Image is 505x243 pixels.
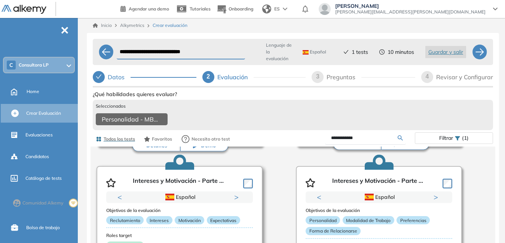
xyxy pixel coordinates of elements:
span: ES [274,6,280,12]
span: 4 [426,73,429,80]
span: Lenguaje de la evaluación [266,42,292,62]
span: Necesito otro test [192,136,230,142]
span: [PERSON_NAME] [335,3,486,9]
button: Previous [117,193,125,201]
button: 1 [171,203,180,204]
img: ESP [165,194,174,200]
p: Modalidad de Trabajo [343,216,394,224]
button: Onboarding [217,1,253,17]
img: ESP [365,194,374,200]
p: Motivación [175,216,204,224]
p: Reclutamiento [106,216,144,224]
span: Personalidad - MBTI [102,115,159,124]
button: Favoritos [141,133,175,145]
button: 2 [183,203,189,204]
span: 3 [316,73,319,80]
span: Agendar una demo [129,6,169,12]
span: Onboarding [229,6,253,12]
img: arrow [283,7,287,10]
span: Favoritos [152,136,172,142]
span: 2 [206,73,210,80]
span: check [343,49,349,55]
p: Intereses y Motivación - Parte ... [332,177,423,188]
span: Candidatos [25,153,49,160]
button: Previous [317,193,324,201]
p: Expectativas [207,216,240,224]
button: Necesito otro test [178,132,233,147]
button: Next [434,193,441,201]
span: Todos los tests [104,136,135,142]
img: Logo [1,5,46,14]
p: Forma de Relacionarse [306,227,361,235]
span: clock-circle [379,49,385,55]
h3: Objetivos de la evaluación [106,208,253,213]
img: world [262,4,271,13]
p: Personalidad [306,216,340,224]
span: 1 tests [352,48,368,56]
span: check [96,74,102,80]
div: Preguntas [327,71,361,83]
div: 3Preguntas [312,71,415,83]
button: Todos los tests [93,133,138,145]
span: Crear Evaluación [26,110,61,117]
span: Catálogo de tests [25,175,62,182]
h3: Roles target [106,233,253,238]
p: Intereses [146,216,172,224]
span: C [9,62,13,68]
h3: Objetivos de la evaluación [306,208,452,213]
div: Datos [93,71,196,83]
div: Evaluación [217,71,254,83]
div: 2Evaluación [202,71,306,83]
button: 2 [382,203,388,204]
span: [PERSON_NAME][EMAIL_ADDRESS][PERSON_NAME][DOMAIN_NAME] [335,9,486,15]
span: Home [27,88,39,95]
span: Evaluaciones [25,132,53,138]
a: Inicio [93,22,112,29]
button: 1 [370,203,379,204]
span: Español [303,49,326,55]
span: Filtrar [439,133,453,144]
div: Español [332,193,426,201]
span: Crear evaluación [153,22,187,29]
span: ¿Qué habilidades quieres evaluar? [93,90,177,98]
button: Guardar y salir [425,46,466,58]
a: Agendar una demo [120,4,169,13]
div: Datos [108,71,131,83]
div: Español [133,193,226,201]
span: Bolsa de trabajo [26,224,60,231]
div: 4Revisar y Configurar [421,71,493,83]
p: Preferencias [397,216,430,224]
span: Consultora LP [19,62,49,68]
span: Guardar y salir [428,48,463,56]
span: Alkymetrics [120,22,144,28]
div: Revisar y Configurar [436,71,493,83]
p: Intereses y Motivación - Parte ... [133,177,224,188]
button: Next [234,193,242,201]
span: 10 minutos [388,48,414,56]
img: ESP [303,50,309,55]
span: Tutoriales [190,6,211,12]
span: Seleccionados [96,103,126,110]
span: (1) [462,133,469,144]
